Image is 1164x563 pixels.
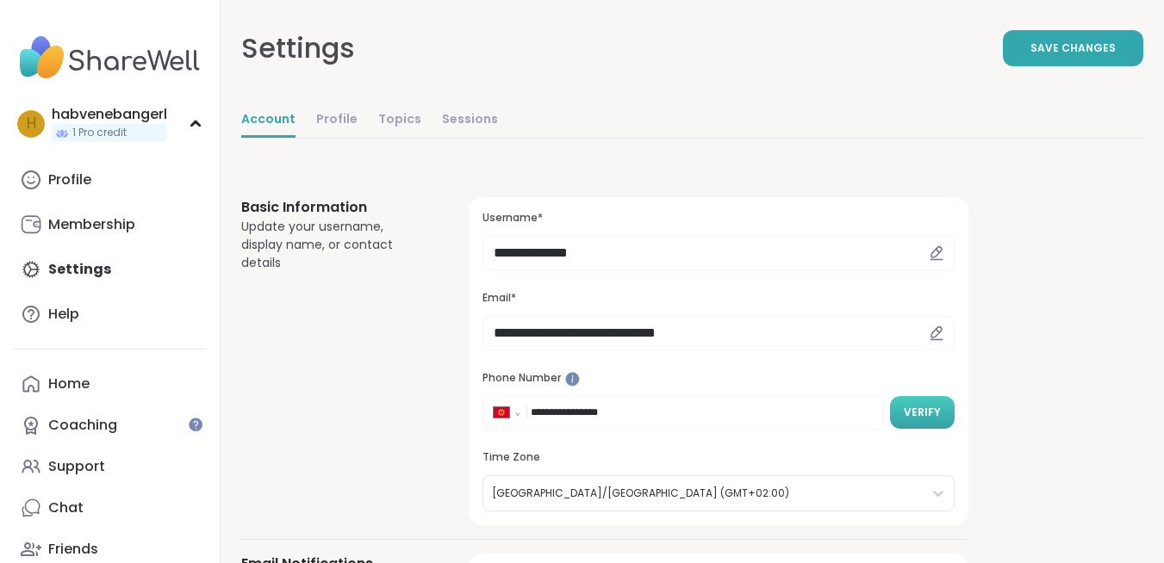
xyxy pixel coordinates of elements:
a: Sessions [442,103,498,138]
h3: Username* [482,211,955,226]
a: Topics [378,103,421,138]
div: Chat [48,498,84,517]
span: 1 Pro credit [72,126,127,140]
a: Account [241,103,296,138]
a: Coaching [14,405,206,446]
div: Help [48,305,79,324]
div: Support [48,457,105,476]
div: Home [48,374,90,393]
img: ShareWell Nav Logo [14,28,206,88]
div: Profile [48,170,91,189]
h3: Basic Information [241,197,427,218]
a: Help [14,294,206,335]
span: Save Changes [1030,40,1116,56]
h3: Phone Number [482,371,955,386]
h3: Email* [482,291,955,306]
button: Verify [890,396,955,429]
a: Support [14,446,206,487]
div: habvenebangerl [52,105,167,124]
button: Save Changes [1003,30,1143,66]
iframe: Spotlight [189,418,202,431]
a: Chat [14,487,206,529]
span: Verify [904,405,941,420]
a: Home [14,363,206,405]
a: Profile [316,103,358,138]
a: Profile [14,159,206,201]
div: Update your username, display name, or contact details [241,218,427,272]
iframe: Spotlight [565,372,580,387]
a: Membership [14,204,206,245]
div: Settings [241,28,355,69]
div: Membership [48,215,135,234]
span: h [27,113,36,135]
div: Friends [48,540,98,559]
div: Coaching [48,416,117,435]
h3: Time Zone [482,450,955,465]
